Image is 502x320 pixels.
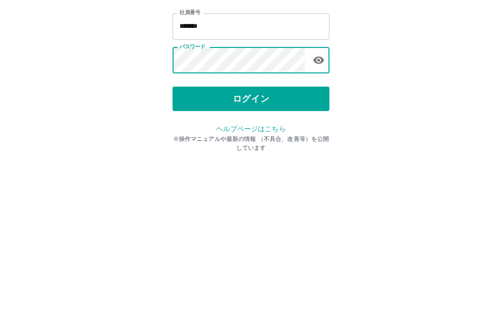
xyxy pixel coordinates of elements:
a: ヘルプページはこちら [216,207,285,215]
button: ログイン [173,169,329,194]
h2: ログイン [219,62,283,80]
label: パスワード [179,126,205,133]
p: ※操作マニュアルや最新の情報 （不具合、改善等）を公開しています [173,217,329,235]
label: 社員番号 [179,91,200,99]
